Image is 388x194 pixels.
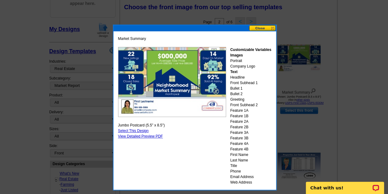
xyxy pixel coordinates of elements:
[118,129,149,133] a: Select This Design
[230,53,243,57] strong: Images
[118,122,165,128] span: Jumbo Postcard (5.5" x 8.5")
[118,47,226,117] img: mkt_sum_jumbo_front_ALL.jpg
[230,47,271,185] div: Portrait Company Logo Headline Front Subhead 1 Bullet 1 Bullet 2 Greeting Front Subhead 2 Feature...
[118,134,163,138] a: View Detailed Preview PDF
[230,70,237,74] strong: Text
[118,36,146,41] span: Market Summary
[230,48,271,52] strong: Customizable Variables
[302,175,388,194] iframe: LiveChat chat widget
